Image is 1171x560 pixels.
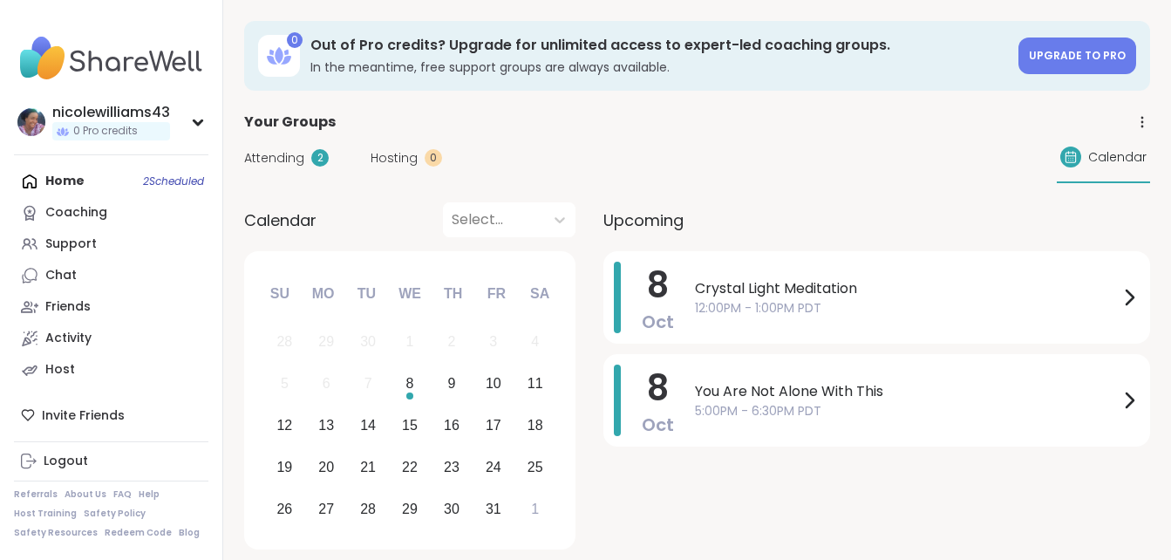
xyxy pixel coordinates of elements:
div: 20 [318,455,334,479]
img: ShareWell Nav Logo [14,28,208,89]
div: Mo [303,275,342,313]
div: Choose Wednesday, October 15th, 2025 [391,407,429,445]
a: Host Training [14,508,77,520]
div: 21 [360,455,376,479]
div: Not available Sunday, September 28th, 2025 [266,324,303,361]
div: Not available Monday, October 6th, 2025 [308,365,345,403]
div: 27 [318,497,334,521]
div: 25 [528,455,543,479]
div: Invite Friends [14,400,208,431]
div: 1 [406,330,414,353]
div: Not available Thursday, October 2nd, 2025 [433,324,471,361]
span: Attending [244,149,304,167]
div: Coaching [45,204,107,222]
span: 5:00PM - 6:30PM PDT [695,402,1119,420]
div: month 2025-10 [263,321,555,529]
div: 12 [276,413,292,437]
div: 5 [281,372,289,395]
div: 24 [486,455,501,479]
div: 30 [360,330,376,353]
span: Calendar [1088,148,1147,167]
div: Host [45,361,75,379]
a: Help [139,488,160,501]
div: 7 [364,372,372,395]
a: Chat [14,260,208,291]
span: You Are Not Alone With This [695,381,1119,402]
div: 15 [402,413,418,437]
a: Blog [179,527,200,539]
div: 2 [311,149,329,167]
div: Tu [347,275,385,313]
a: Friends [14,291,208,323]
span: 8 [647,364,669,413]
div: Choose Monday, October 27th, 2025 [308,490,345,528]
div: Choose Tuesday, October 28th, 2025 [350,490,387,528]
div: 0 [425,149,442,167]
div: Su [261,275,299,313]
span: Crystal Light Meditation [695,278,1119,299]
a: Support [14,229,208,260]
span: Your Groups [244,112,336,133]
div: Choose Tuesday, October 14th, 2025 [350,407,387,445]
span: Oct [642,310,674,334]
div: Not available Saturday, October 4th, 2025 [516,324,554,361]
span: Oct [642,413,674,437]
div: Choose Wednesday, October 8th, 2025 [391,365,429,403]
div: Choose Saturday, November 1st, 2025 [516,490,554,528]
div: 16 [444,413,460,437]
div: Activity [45,330,92,347]
div: Choose Sunday, October 19th, 2025 [266,448,303,486]
div: 6 [323,372,330,395]
div: 22 [402,455,418,479]
div: Not available Sunday, October 5th, 2025 [266,365,303,403]
div: 31 [486,497,501,521]
div: Not available Tuesday, September 30th, 2025 [350,324,387,361]
div: Choose Sunday, October 12th, 2025 [266,407,303,445]
span: Upgrade to Pro [1029,48,1126,63]
div: Not available Tuesday, October 7th, 2025 [350,365,387,403]
div: Choose Thursday, October 23rd, 2025 [433,448,471,486]
a: Activity [14,323,208,354]
div: 8 [406,372,414,395]
a: About Us [65,488,106,501]
div: We [391,275,429,313]
div: Fr [477,275,515,313]
div: 18 [528,413,543,437]
a: Host [14,354,208,386]
div: Choose Tuesday, October 21st, 2025 [350,448,387,486]
span: 8 [647,261,669,310]
div: Choose Monday, October 13th, 2025 [308,407,345,445]
a: Coaching [14,197,208,229]
img: nicolewilliams43 [17,108,45,136]
div: Choose Saturday, October 18th, 2025 [516,407,554,445]
div: 11 [528,372,543,395]
div: Not available Friday, October 3rd, 2025 [474,324,512,361]
div: 28 [360,497,376,521]
div: 19 [276,455,292,479]
a: Redeem Code [105,527,172,539]
a: Logout [14,446,208,477]
div: 17 [486,413,501,437]
div: Choose Saturday, October 25th, 2025 [516,448,554,486]
div: 2 [447,330,455,353]
div: Choose Friday, October 17th, 2025 [474,407,512,445]
div: Choose Monday, October 20th, 2025 [308,448,345,486]
span: 12:00PM - 1:00PM PDT [695,299,1119,318]
div: Choose Saturday, October 11th, 2025 [516,365,554,403]
div: 10 [486,372,501,395]
div: 13 [318,413,334,437]
span: Upcoming [603,208,684,232]
a: FAQ [113,488,132,501]
div: Not available Wednesday, October 1st, 2025 [391,324,429,361]
div: Choose Wednesday, October 29th, 2025 [391,490,429,528]
div: Support [45,236,97,253]
div: Sa [521,275,559,313]
a: Safety Policy [84,508,146,520]
div: Th [434,275,473,313]
div: Choose Wednesday, October 22nd, 2025 [391,448,429,486]
a: Upgrade to Pro [1018,38,1136,74]
div: Chat [45,267,77,284]
div: 29 [318,330,334,353]
span: Calendar [244,208,317,232]
div: 0 [287,32,303,48]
